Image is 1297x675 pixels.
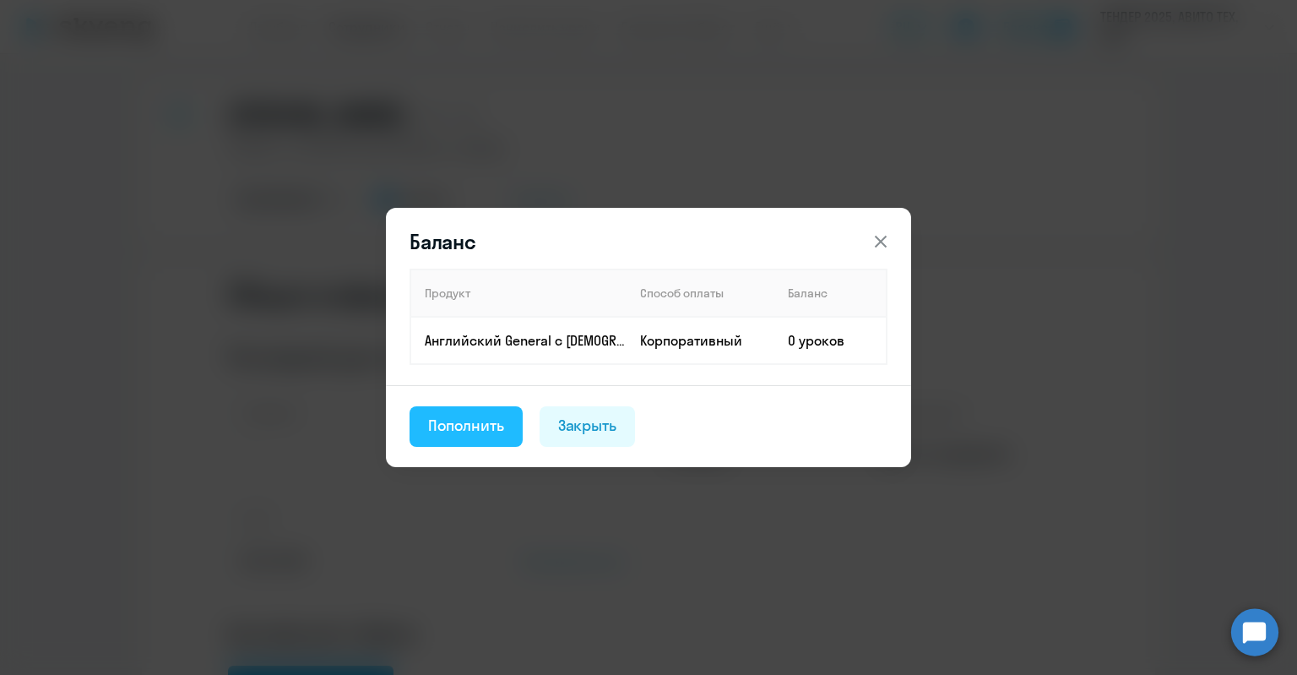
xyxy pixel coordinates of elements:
th: Способ оплаты [627,269,774,317]
div: Закрыть [558,415,617,437]
p: Английский General с [DEMOGRAPHIC_DATA] преподавателем [425,331,626,350]
td: Корпоративный [627,317,774,364]
div: Пополнить [428,415,504,437]
th: Продукт [410,269,627,317]
td: 0 уроков [774,317,887,364]
button: Пополнить [410,406,523,447]
header: Баланс [386,228,911,255]
th: Баланс [774,269,887,317]
button: Закрыть [540,406,636,447]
